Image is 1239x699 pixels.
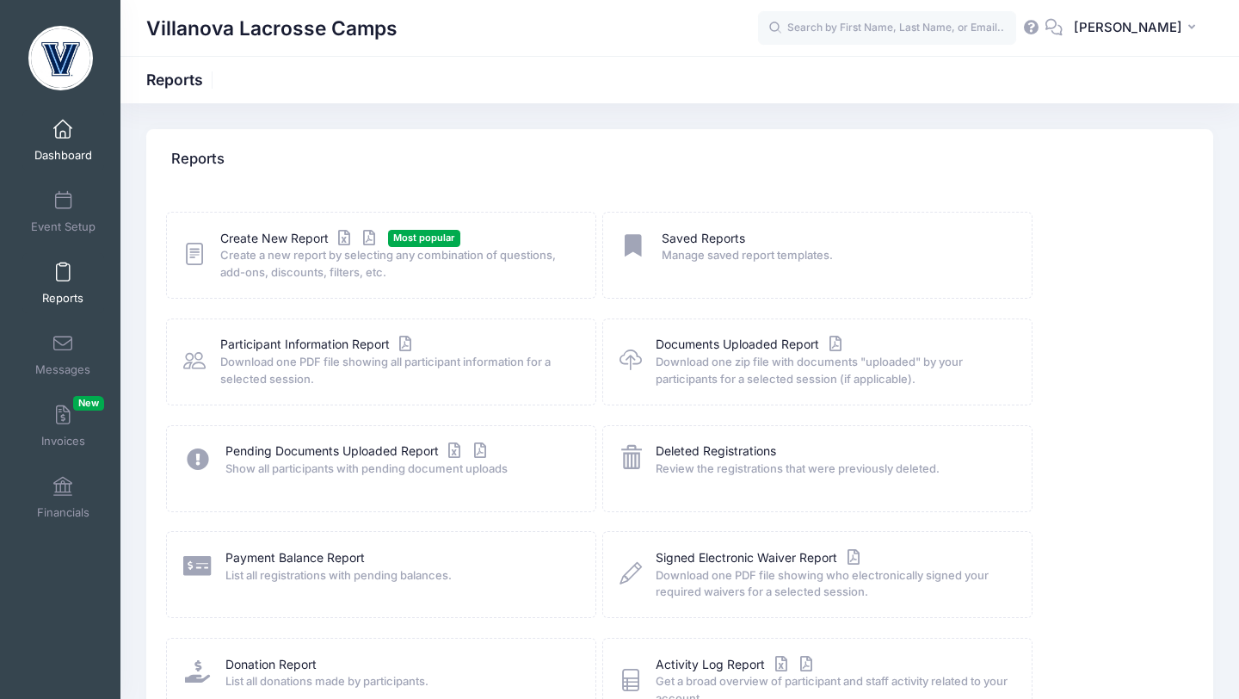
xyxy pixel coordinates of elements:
a: Financials [22,467,104,528]
a: Create New Report [220,230,380,248]
a: Donation Report [225,656,317,674]
h1: Villanova Lacrosse Camps [146,9,398,48]
span: Invoices [41,434,85,448]
a: Documents Uploaded Report [656,336,845,354]
a: Dashboard [22,110,104,170]
span: New [73,396,104,411]
input: Search by First Name, Last Name, or Email... [758,11,1016,46]
span: Download one zip file with documents "uploaded" by your participants for a selected session (if a... [656,354,1009,387]
img: Villanova Lacrosse Camps [28,26,93,90]
span: Event Setup [31,220,96,234]
a: Messages [22,325,104,385]
a: Event Setup [22,182,104,242]
span: Most popular [388,230,460,246]
a: InvoicesNew [22,396,104,456]
a: Pending Documents Uploaded Report [225,442,490,461]
span: Create a new report by selecting any combination of questions, add-ons, discounts, filters, etc. [220,247,574,281]
a: Reports [22,253,104,313]
span: [PERSON_NAME] [1074,18,1182,37]
a: Payment Balance Report [225,549,365,567]
button: [PERSON_NAME] [1063,9,1213,48]
span: Reports [42,291,83,306]
span: Dashboard [34,148,92,163]
span: Messages [35,362,90,377]
h4: Reports [171,135,225,184]
span: List all donations made by participants. [225,673,573,690]
span: Manage saved report templates. [662,247,1009,264]
a: Participant Information Report [220,336,416,354]
a: Saved Reports [662,230,745,248]
a: Deleted Registrations [656,442,776,461]
a: Signed Electronic Waiver Report [656,549,863,567]
a: Activity Log Report [656,656,817,674]
span: Download one PDF file showing all participant information for a selected session. [220,354,574,387]
h1: Reports [146,71,218,89]
span: Financials [37,505,89,520]
span: Review the registrations that were previously deleted. [656,461,1009,478]
span: Download one PDF file showing who electronically signed your required waivers for a selected sess... [656,567,1009,601]
span: Show all participants with pending document uploads [225,461,573,478]
span: List all registrations with pending balances. [225,567,573,585]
